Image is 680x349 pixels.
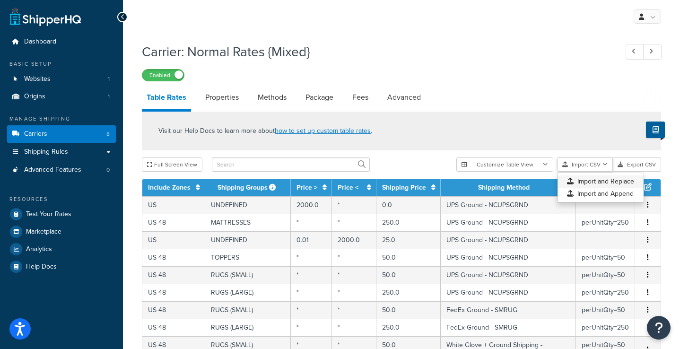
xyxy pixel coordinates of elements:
span: Help Docs [26,263,57,271]
a: Shipping Rules [7,143,116,161]
span: Analytics [26,245,52,253]
td: US 48 [142,249,205,266]
a: Import and Replace [558,175,644,188]
td: UPS Ground - NCUPSGRND [441,249,576,266]
h1: Carrier: Normal Rates {Mixed} [142,43,608,61]
th: Shipping Groups [205,179,291,196]
a: Dashboard [7,33,116,51]
td: 50.0 [376,266,441,284]
td: 50.0 [376,301,441,319]
button: Import CSV [557,157,613,172]
a: Properties [201,86,244,109]
td: RUGS (SMALL) [205,266,291,284]
td: UNDEFINED [205,196,291,214]
a: Fees [348,86,373,109]
div: Resources [7,195,116,203]
td: perUnitQty=50 [576,266,635,284]
div: Basic Setup [7,60,116,68]
a: Table Rates [142,86,191,112]
td: FedEx Ground - SMRUG [441,301,576,319]
td: US [142,231,205,249]
td: 250.0 [376,214,441,231]
td: US 48 [142,284,205,301]
span: 0 [106,166,110,174]
a: Test Your Rates [7,206,116,223]
td: TOPPERS [205,249,291,266]
p: Visit our Help Docs to learn more about . [158,126,372,136]
a: Carriers8 [7,125,116,143]
label: Enabled [142,70,184,81]
button: Export CSV [613,157,661,172]
li: Carriers [7,125,116,143]
span: Origins [24,93,45,101]
a: Include Zones [148,183,191,192]
td: US 48 [142,214,205,231]
span: Import and Append [567,189,634,199]
td: US [142,196,205,214]
a: Websites1 [7,70,116,88]
span: 1 [108,93,110,101]
a: Advanced Features0 [7,161,116,179]
td: US 48 [142,319,205,336]
div: Manage Shipping [7,115,116,123]
td: perUnitQty=250 [576,319,635,336]
a: Advanced [383,86,426,109]
span: Carriers [24,130,47,138]
button: Customize Table View [456,157,553,172]
td: 2000.0 [332,231,376,249]
span: Import and Replace [567,176,634,186]
td: 2000.0 [291,196,332,214]
td: UPS Ground - NCUPSGRND [441,284,576,301]
span: Advanced Features [24,166,81,174]
td: UPS Ground - NCUPSGRND [441,214,576,231]
td: RUGS (SMALL) [205,301,291,319]
li: Advanced Features [7,161,116,179]
a: Shipping Method [478,183,530,192]
a: Next Record [643,44,662,60]
button: Full Screen View [142,157,202,172]
td: US 48 [142,266,205,284]
li: Origins [7,88,116,105]
td: UPS Ground - NCUPSGRND [441,196,576,214]
li: Websites [7,70,116,88]
a: Package [301,86,338,109]
td: 250.0 [376,284,441,301]
td: perUnitQty=250 [576,284,635,301]
a: Import and Append [558,188,644,200]
td: 0.0 [376,196,441,214]
a: Previous Record [626,44,644,60]
td: MATTRESSES [205,214,291,231]
button: Open Resource Center [647,316,671,340]
td: FedEx Ground - SMRUG [441,319,576,336]
span: Dashboard [24,38,56,46]
td: RUGS (LARGE) [205,319,291,336]
td: UPS Ground - NCUPSGRND [441,266,576,284]
span: Shipping Rules [24,148,68,156]
td: RUGS (LARGE) [205,284,291,301]
span: Test Your Rates [26,210,71,218]
span: Marketplace [26,228,61,236]
a: Price > [296,183,317,192]
td: perUnitQty=50 [576,249,635,266]
button: Show Help Docs [646,122,665,138]
input: Search [212,157,370,172]
li: Help Docs [7,258,116,275]
td: perUnitQty=250 [576,214,635,231]
td: UNDEFINED [205,231,291,249]
a: Methods [253,86,291,109]
a: Origins1 [7,88,116,105]
span: 1 [108,75,110,83]
a: Marketplace [7,223,116,240]
td: 250.0 [376,319,441,336]
a: Analytics [7,241,116,258]
a: Price <= [338,183,362,192]
span: Websites [24,75,51,83]
span: 8 [106,130,110,138]
td: 50.0 [376,249,441,266]
a: how to set up custom table rates [275,126,371,136]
